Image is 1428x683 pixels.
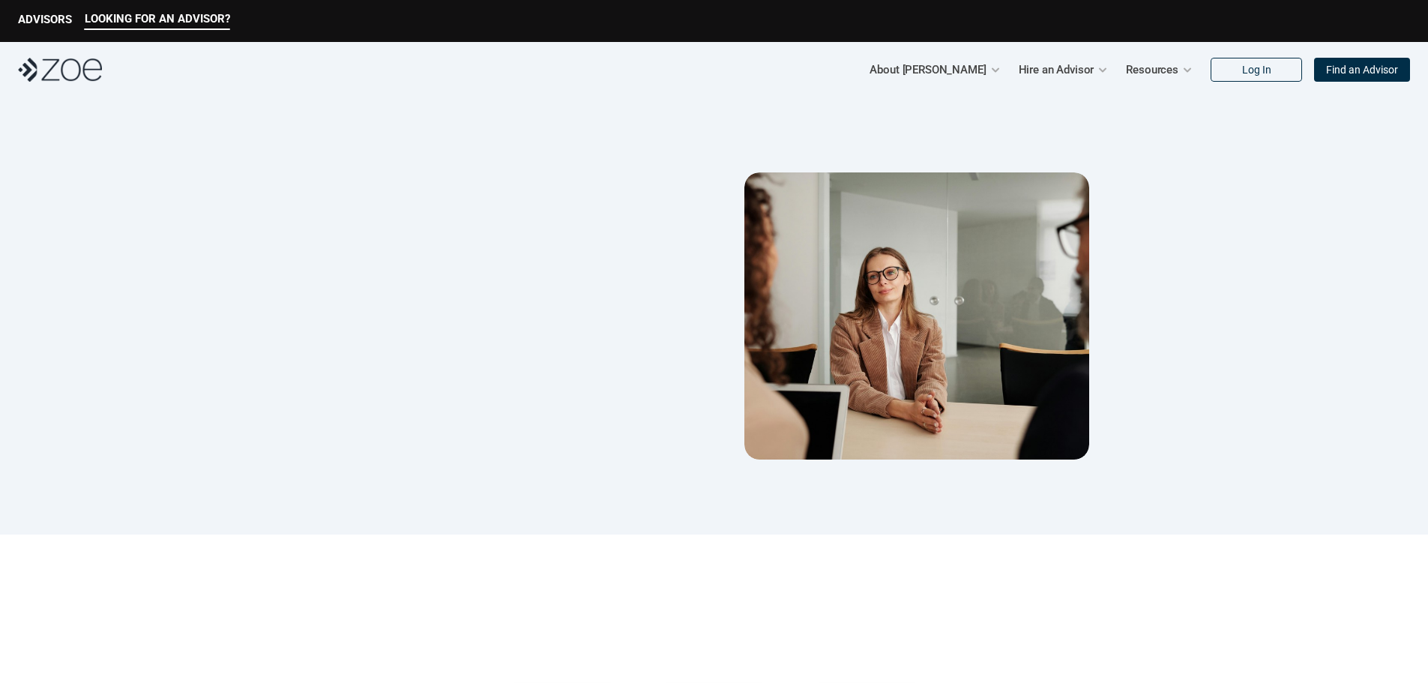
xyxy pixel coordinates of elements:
[85,12,230,25] p: LOOKING FOR AN ADVISOR?
[18,13,72,26] p: ADVISORS
[1126,58,1178,81] p: Resources
[1211,58,1302,82] a: Log In
[340,277,686,322] h2: You deserve an advisor you can trust.
[340,220,683,263] h1: Advisor Vetting Process
[870,58,986,81] p: About [PERSON_NAME]
[1314,58,1410,82] a: Find an Advisor
[340,322,686,412] h2: We are committed to finding someone you feel comfortable with to manage your wealth. [PERSON_NAME...
[1242,64,1271,76] p: Log In
[1326,64,1398,76] p: Find an Advisor
[1019,58,1094,81] p: Hire an Advisor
